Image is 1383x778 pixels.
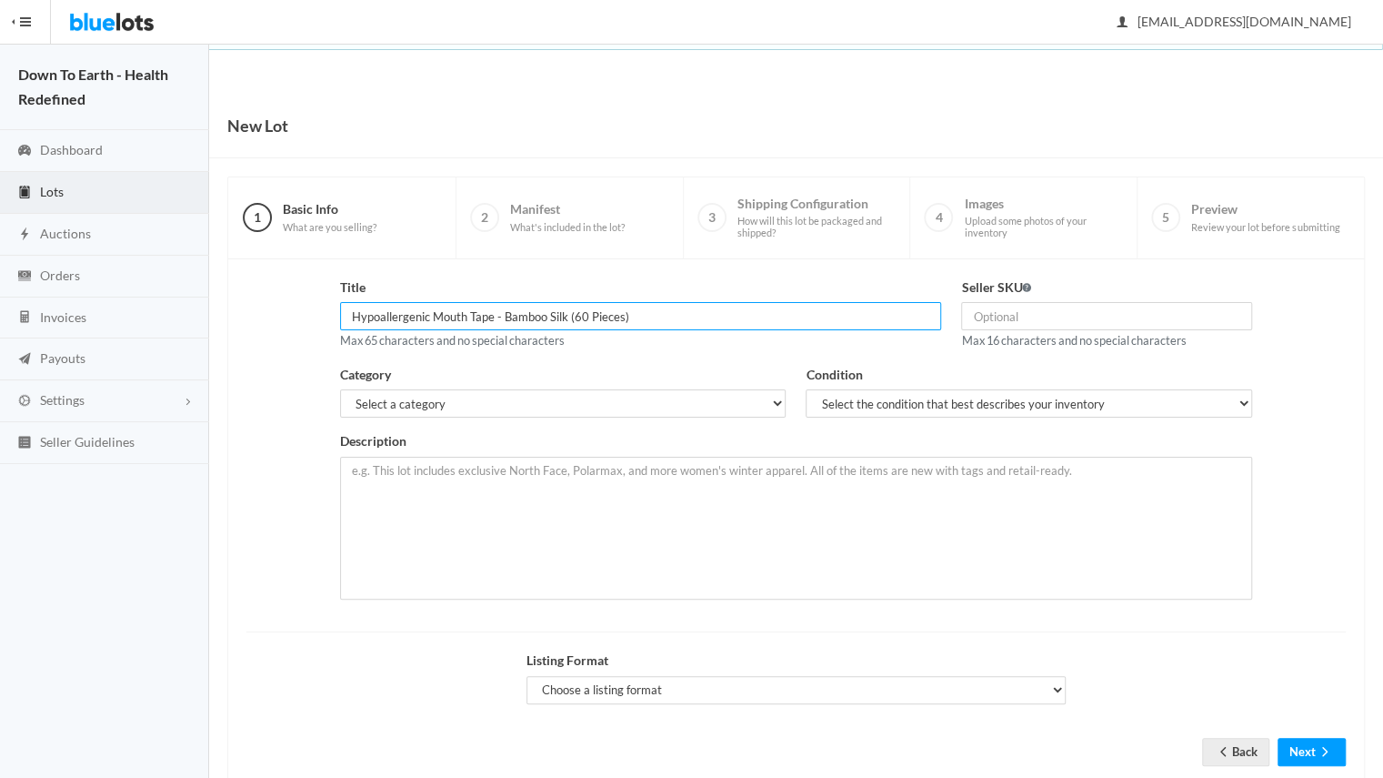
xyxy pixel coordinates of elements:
[40,434,135,450] span: Seller Guidelines
[15,351,34,369] ion-icon: paper plane
[40,350,85,366] span: Payouts
[806,365,862,386] label: Condition
[40,392,85,408] span: Settings
[340,333,565,348] small: Max 65 characters and no special characters
[227,112,288,139] h1: New Lot
[340,278,366,298] label: Title
[40,309,86,325] span: Invoices
[40,268,80,283] span: Orders
[1278,738,1346,766] button: Nextarrow forward
[15,227,34,244] ion-icon: flash
[961,333,1186,348] small: Max 16 characters and no special characters
[964,196,1122,239] span: Images
[737,196,896,239] span: Shipping Configuration
[283,201,376,233] span: Basic Info
[40,142,103,157] span: Dashboard
[243,203,272,232] span: 1
[697,203,727,232] span: 3
[510,201,625,233] span: Manifest
[526,651,608,672] label: Listing Format
[15,393,34,410] ion-icon: cog
[15,435,34,452] ion-icon: list box
[283,221,376,234] span: What are you selling?
[340,302,942,330] input: e.g. North Face, Polarmax and More Women's Winter Apparel
[15,185,34,202] ion-icon: clipboard
[1117,14,1351,29] span: [EMAIL_ADDRESS][DOMAIN_NAME]
[510,221,625,234] span: What's included in the lot?
[340,365,391,386] label: Category
[15,268,34,286] ion-icon: cash
[15,309,34,327] ion-icon: calculator
[964,215,1122,239] span: Upload some photos of your inventory
[18,66,168,107] strong: Down To Earth - Health Redefined
[1214,744,1232,762] ion-icon: arrow back
[15,143,34,160] ion-icon: speedometer
[1191,221,1339,234] span: Review your lot before submitting
[470,203,499,232] span: 2
[1151,203,1180,232] span: 5
[1191,201,1339,233] span: Preview
[40,184,64,199] span: Lots
[961,302,1252,330] input: Optional
[340,431,406,452] label: Description
[737,215,896,239] span: How will this lot be packaged and shipped?
[1202,738,1269,766] a: arrow backBack
[924,203,953,232] span: 4
[1316,744,1334,762] ion-icon: arrow forward
[1113,15,1131,32] ion-icon: person
[40,226,91,241] span: Auctions
[961,278,1031,298] label: Seller SKU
